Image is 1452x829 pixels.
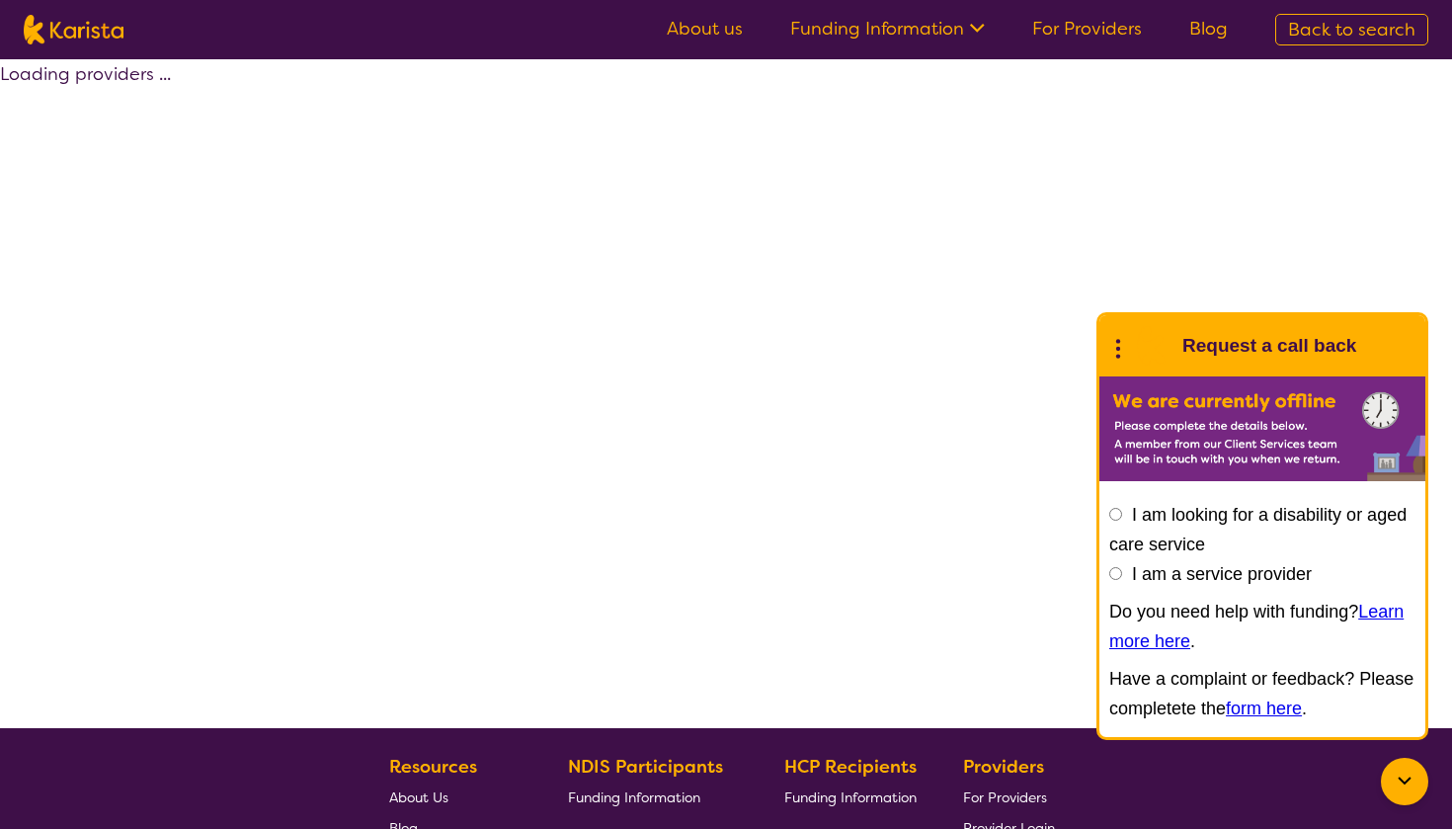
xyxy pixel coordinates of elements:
img: Karista [1131,326,1170,366]
p: Do you need help with funding? . [1109,597,1415,656]
img: Karista logo [24,15,123,44]
b: NDIS Participants [568,755,723,779]
span: Funding Information [784,788,917,806]
b: HCP Recipients [784,755,917,779]
span: Back to search [1288,18,1415,41]
b: Providers [963,755,1044,779]
a: Funding Information [784,782,917,812]
label: I am a service provider [1132,564,1312,584]
a: form here [1226,699,1302,718]
a: Back to search [1275,14,1428,45]
a: Blog [1189,17,1228,41]
img: Karista offline chat form to request call back [1099,376,1425,481]
a: About us [667,17,743,41]
a: For Providers [963,782,1055,812]
a: Funding Information [568,782,738,812]
h1: Request a call back [1182,331,1356,361]
a: Funding Information [790,17,985,41]
a: About Us [389,782,522,812]
label: I am looking for a disability or aged care service [1109,505,1407,554]
b: Resources [389,755,477,779]
span: About Us [389,788,448,806]
span: For Providers [963,788,1047,806]
a: For Providers [1032,17,1142,41]
p: Have a complaint or feedback? Please completete the . [1109,664,1415,723]
span: Funding Information [568,788,700,806]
